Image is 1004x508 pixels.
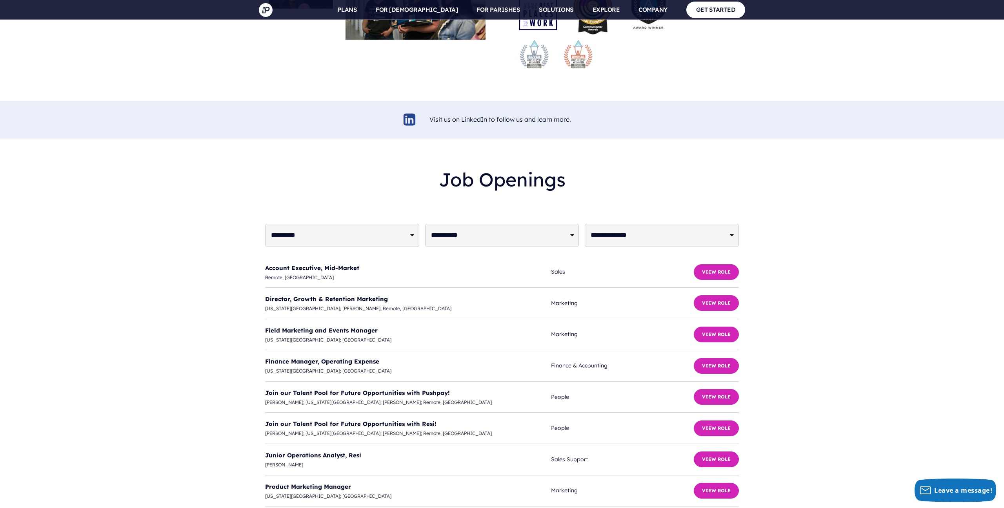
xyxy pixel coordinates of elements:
button: View Role [694,389,739,405]
button: View Role [694,420,739,436]
a: Field Marketing and Events Manager [265,327,378,334]
span: Marketing [551,298,694,308]
a: Finance Manager, Operating Expense [265,358,379,365]
span: Sales Support [551,455,694,464]
span: [US_STATE][GEOGRAPHIC_DATA]; [GEOGRAPHIC_DATA] [265,336,551,344]
img: linkedin-logo [402,112,417,127]
img: stevie-bronze [562,38,594,70]
span: [US_STATE][GEOGRAPHIC_DATA]; [GEOGRAPHIC_DATA] [265,367,551,375]
span: [US_STATE][GEOGRAPHIC_DATA]; [PERSON_NAME]; Remote, [GEOGRAPHIC_DATA] [265,304,551,313]
a: Director, Growth & Retention Marketing [265,295,388,303]
button: View Role [694,327,739,342]
a: Junior Operations Analyst, Resi [265,451,361,459]
span: People [551,392,694,402]
span: Remote, [GEOGRAPHIC_DATA] [265,273,551,282]
img: stevie-silver [518,38,550,70]
span: [PERSON_NAME]; [US_STATE][GEOGRAPHIC_DATA]; [PERSON_NAME]; Remote, [GEOGRAPHIC_DATA] [265,398,551,407]
button: View Role [694,451,739,467]
a: Visit us on LinkedIn to follow us and learn more. [429,115,571,123]
button: View Role [694,264,739,280]
a: Product Marketing Manager [265,483,351,490]
span: People [551,423,694,433]
a: Account Executive, Mid-Market [265,264,359,272]
button: View Role [694,358,739,374]
a: Join our Talent Pool for Future Opportunities with Pushpay! [265,389,450,397]
a: Join our Talent Pool for Future Opportunities with Resi! [265,420,437,428]
button: Leave a message! [915,479,996,502]
span: [PERSON_NAME] [265,460,551,469]
span: [PERSON_NAME]; [US_STATE][GEOGRAPHIC_DATA]; [PERSON_NAME]; Remote, [GEOGRAPHIC_DATA] [265,429,551,438]
h2: Job Openings [265,162,739,197]
span: [US_STATE][GEOGRAPHIC_DATA]; [GEOGRAPHIC_DATA] [265,492,551,501]
span: Marketing [551,486,694,495]
a: GET STARTED [686,2,746,18]
button: View Role [694,295,739,311]
button: View Role [694,483,739,499]
span: Leave a message! [934,486,992,495]
span: Finance & Accounting [551,361,694,371]
span: Marketing [551,329,694,339]
span: Sales [551,267,694,277]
